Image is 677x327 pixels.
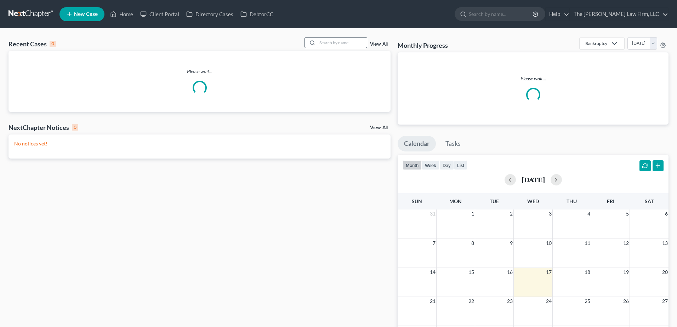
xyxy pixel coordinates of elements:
span: Wed [527,198,539,204]
span: Fri [607,198,614,204]
button: week [422,160,439,170]
button: list [454,160,467,170]
a: View All [370,42,388,47]
a: Calendar [398,136,436,151]
span: 3 [548,210,552,218]
h3: Monthly Progress [398,41,448,50]
input: Search by name... [317,38,367,48]
span: 10 [545,239,552,247]
span: Sat [645,198,654,204]
span: 4 [587,210,591,218]
span: 9 [509,239,513,247]
span: 16 [506,268,513,276]
span: Sun [412,198,422,204]
span: Tue [490,198,499,204]
span: 12 [622,239,630,247]
span: 2 [509,210,513,218]
span: 7 [432,239,436,247]
div: 0 [50,41,56,47]
span: Mon [449,198,462,204]
span: 31 [429,210,436,218]
span: Thu [567,198,577,204]
a: Home [107,8,137,21]
span: 20 [661,268,669,276]
div: NextChapter Notices [8,123,78,132]
span: 1 [471,210,475,218]
span: 26 [622,297,630,305]
a: Directory Cases [183,8,237,21]
span: 13 [661,239,669,247]
div: Recent Cases [8,40,56,48]
span: 5 [625,210,630,218]
span: 14 [429,268,436,276]
span: 17 [545,268,552,276]
p: No notices yet! [14,140,385,147]
div: Bankruptcy [585,40,607,46]
h2: [DATE] [522,176,545,183]
span: 25 [584,297,591,305]
span: 23 [506,297,513,305]
a: Client Portal [137,8,183,21]
button: day [439,160,454,170]
span: New Case [74,12,98,17]
span: 15 [468,268,475,276]
span: 18 [584,268,591,276]
a: DebtorCC [237,8,277,21]
span: 24 [545,297,552,305]
div: 0 [72,124,78,131]
button: month [403,160,422,170]
span: 8 [471,239,475,247]
p: Please wait... [8,68,391,75]
span: 22 [468,297,475,305]
a: Help [546,8,569,21]
span: 27 [661,297,669,305]
span: 11 [584,239,591,247]
span: 19 [622,268,630,276]
p: Please wait... [403,75,663,82]
a: View All [370,125,388,130]
span: 6 [664,210,669,218]
a: The [PERSON_NAME] Law Firm, LLC [570,8,668,21]
span: 21 [429,297,436,305]
a: Tasks [439,136,467,151]
input: Search by name... [469,7,534,21]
